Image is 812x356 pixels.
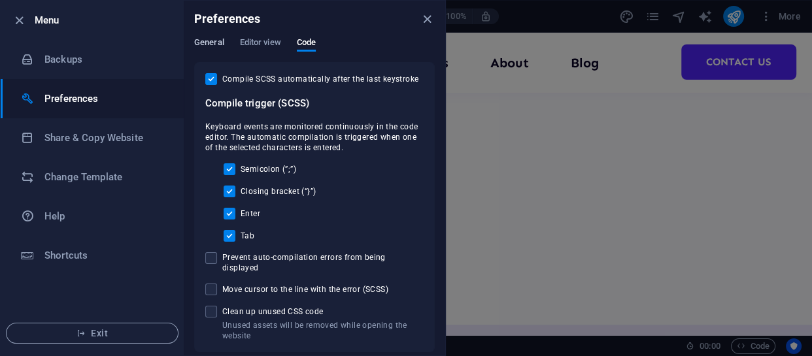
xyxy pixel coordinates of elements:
span: Tab [241,231,254,241]
div: Preferences [194,37,435,62]
h6: Help [44,208,165,224]
p: Unused assets will be removed while opening the website [222,320,424,341]
h6: Backups [44,52,165,67]
h6: Menu [35,12,173,28]
h6: Change Template [44,169,165,185]
button: Exit [6,323,178,344]
span: Move cursor to the line with the error (SCSS) [222,284,388,295]
span: Semicolon (”;”) [241,164,296,174]
h6: Share & Copy Website [44,130,165,146]
span: General [194,35,224,53]
button: close [419,11,435,27]
h6: Shortcuts [44,248,165,263]
h6: Preferences [194,11,261,27]
h6: Preferences [44,91,165,106]
span: Closing bracket (“}”) [241,186,316,197]
h6: Compile trigger (SCSS) [205,95,424,111]
span: Code [297,35,316,53]
a: Help [1,197,184,236]
span: Enter [241,208,260,219]
span: Prevent auto-compilation errors from being displayed [222,252,424,273]
span: Keyboard events are monitored continuously in the code editor. The automatic compilation is trigg... [205,121,424,153]
span: Editor view [240,35,281,53]
span: Compile SCSS automatically after the last keystroke [222,74,418,84]
span: Clean up unused CSS code [222,306,424,317]
span: Exit [17,328,167,338]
